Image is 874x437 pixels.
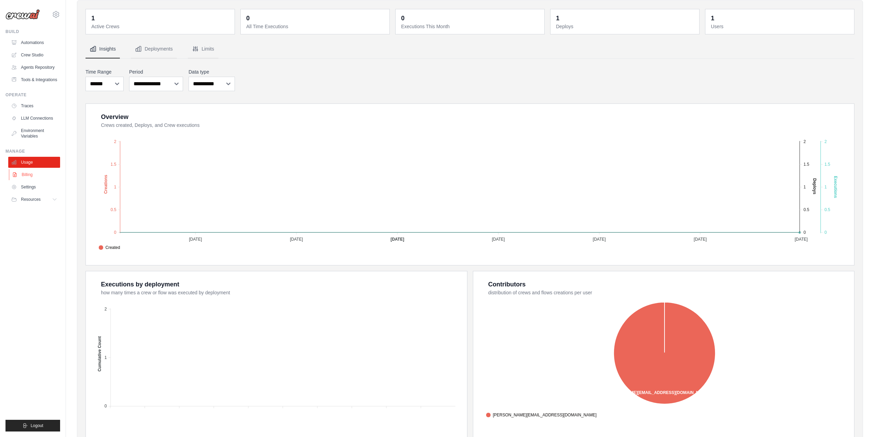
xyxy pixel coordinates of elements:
div: Manage [5,149,60,154]
tspan: [DATE] [795,237,808,242]
tspan: 0 [804,230,806,235]
tspan: 1.5 [825,162,830,167]
a: Billing [9,169,61,180]
dt: Executions This Month [401,23,540,30]
dt: All Time Executions [246,23,385,30]
label: Period [129,68,183,75]
a: Crew Studio [8,50,60,61]
div: 0 [401,13,405,23]
tspan: 0.5 [111,207,116,212]
text: Executions [833,176,838,198]
tspan: 2 [825,139,827,144]
a: Traces [8,100,60,111]
dt: Active Crews [91,23,230,30]
tspan: 0 [825,230,827,235]
tspan: 2 [114,139,116,144]
a: Tools & Integrations [8,74,60,85]
span: [PERSON_NAME][EMAIL_ADDRESS][DOMAIN_NAME] [486,412,597,418]
tspan: 0 [114,230,116,235]
div: 1 [556,13,559,23]
dt: Deploys [556,23,695,30]
tspan: 2 [104,307,107,312]
button: Limits [188,40,218,58]
nav: Tabs [86,40,854,58]
text: Deploys [812,178,817,194]
a: Automations [8,37,60,48]
tspan: 1 [825,185,827,189]
a: Settings [8,182,60,193]
text: Cumulative Count [97,336,102,372]
div: 1 [91,13,95,23]
img: Logo [5,9,40,20]
div: 0 [246,13,250,23]
tspan: 1.5 [804,162,809,167]
tspan: [DATE] [189,237,202,242]
div: Executions by deployment [101,280,179,289]
label: Data type [189,68,235,75]
tspan: 1 [114,185,116,189]
tspan: [DATE] [390,237,404,242]
div: Contributors [488,280,526,289]
button: Resources [8,194,60,205]
dt: Crews created, Deploys, and Crew executions [101,122,846,129]
span: Created [99,244,120,251]
dt: how many times a crew or flow was executed by deployment [101,289,459,296]
dt: distribution of crews and flows creations per user [488,289,846,296]
tspan: 2 [804,139,806,144]
div: Overview [101,112,128,122]
dt: Users [711,23,850,30]
button: Logout [5,420,60,431]
div: Build [5,29,60,34]
tspan: 1.5 [111,162,116,167]
button: Deployments [131,40,177,58]
tspan: [DATE] [492,237,505,242]
a: Environment Variables [8,125,60,142]
tspan: 0.5 [804,207,809,212]
tspan: 1 [804,185,806,189]
tspan: 1 [104,355,107,360]
tspan: [DATE] [694,237,707,242]
div: Operate [5,92,60,98]
span: Resources [21,197,41,202]
button: Insights [86,40,120,58]
text: Creations [103,175,108,194]
a: LLM Connections [8,113,60,124]
div: 1 [711,13,714,23]
tspan: [DATE] [593,237,606,242]
tspan: 0 [104,404,107,408]
tspan: 0.5 [825,207,830,212]
span: Logout [31,423,43,428]
label: Time Range [86,68,124,75]
tspan: [DATE] [290,237,303,242]
a: Agents Repository [8,62,60,73]
a: Usage [8,157,60,168]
